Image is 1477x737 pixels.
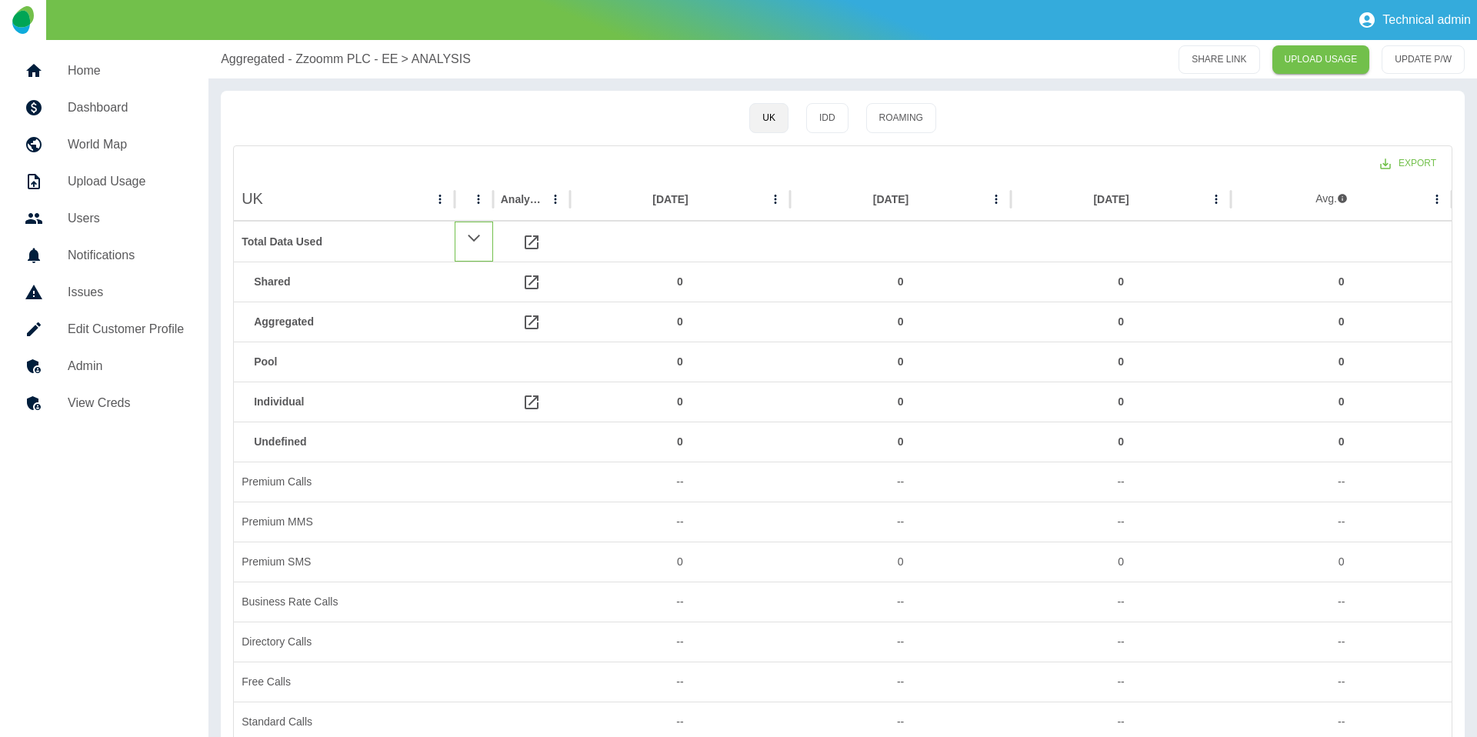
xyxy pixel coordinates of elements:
[254,262,447,302] div: Shared
[12,126,196,163] a: World Map
[1231,542,1452,582] div: 0
[401,50,408,68] p: >
[1426,188,1448,210] button: avg column menu
[12,274,196,311] a: Issues
[1382,13,1471,27] p: Technical admin
[234,542,455,582] div: Premium SMS
[68,320,184,338] h5: Edit Customer Profile
[68,246,184,265] h5: Notifications
[1239,382,1444,422] div: 0
[578,342,783,382] div: 0
[985,188,1007,210] button: May 2025 column menu
[806,103,849,133] button: IDD
[1231,582,1452,622] div: --
[1019,382,1224,422] div: 0
[68,62,184,80] h5: Home
[578,422,783,462] div: 0
[254,382,447,422] div: Individual
[790,662,1011,702] div: --
[1011,542,1232,582] div: 0
[1019,342,1224,382] div: 0
[652,193,688,205] div: [DATE]
[1239,422,1444,462] div: 0
[1239,262,1444,302] div: 0
[234,462,455,502] div: Premium Calls
[234,502,455,542] div: Premium MMS
[570,582,791,622] div: --
[790,502,1011,542] div: --
[790,582,1011,622] div: --
[545,188,566,210] button: Analysis column menu
[1272,45,1370,74] a: UPLOAD USAGE
[1352,5,1477,35] button: Technical admin
[798,342,1003,382] div: 0
[578,302,783,342] div: 0
[468,188,489,210] button: column menu
[254,422,447,462] div: Undefined
[12,6,33,34] img: Logo
[1231,622,1452,662] div: --
[765,188,786,210] button: Jun 2025 column menu
[1231,462,1452,502] div: --
[1382,45,1465,74] button: UPDATE P/W
[1368,149,1449,178] button: Export
[221,50,398,68] a: Aggregated - Zzoomm PLC - EE
[570,662,791,702] div: --
[749,103,789,133] button: UK
[254,302,447,342] div: Aggregated
[242,222,447,262] div: Total Data Used
[501,193,543,205] div: Analysis
[68,209,184,228] h5: Users
[1019,262,1224,302] div: 0
[1011,662,1232,702] div: --
[12,385,196,422] a: View Creds
[798,262,1003,302] div: 0
[12,237,196,274] a: Notifications
[242,188,263,210] h4: UK
[1019,302,1224,342] div: 0
[12,52,196,89] a: Home
[578,262,783,302] div: 0
[1315,191,1348,206] div: Avg.
[1011,502,1232,542] div: --
[798,422,1003,462] div: 0
[12,348,196,385] a: Admin
[1019,422,1224,462] div: 0
[68,172,184,191] h5: Upload Usage
[1179,45,1259,74] button: SHARE LINK
[12,163,196,200] a: Upload Usage
[1011,462,1232,502] div: --
[1093,193,1129,205] div: [DATE]
[234,662,455,702] div: Free Calls
[1337,193,1348,204] svg: 3 months avg
[866,103,936,133] button: Roaming
[1231,662,1452,702] div: --
[570,462,791,502] div: --
[254,342,447,382] div: Pool
[68,98,184,117] h5: Dashboard
[570,542,791,582] div: 0
[570,502,791,542] div: --
[429,188,451,210] button: UK column menu
[412,50,471,68] a: ANALYSIS
[1231,502,1452,542] div: --
[570,622,791,662] div: --
[790,622,1011,662] div: --
[790,462,1011,502] div: --
[68,283,184,302] h5: Issues
[790,542,1011,582] div: 0
[798,302,1003,342] div: 0
[1011,622,1232,662] div: --
[68,357,184,375] h5: Admin
[68,135,184,154] h5: World Map
[12,311,196,348] a: Edit Customer Profile
[12,200,196,237] a: Users
[1239,342,1444,382] div: 0
[1239,302,1444,342] div: 0
[578,382,783,422] div: 0
[1011,582,1232,622] div: --
[12,89,196,126] a: Dashboard
[234,622,455,662] div: Directory Calls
